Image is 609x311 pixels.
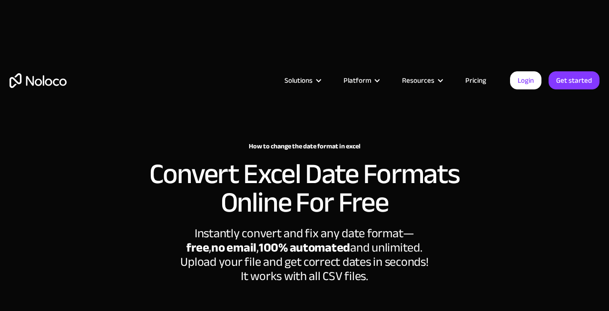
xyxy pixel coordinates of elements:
a: home [10,73,67,88]
div: Resources [402,74,434,87]
a: Get started [549,71,599,89]
div: Resources [390,74,453,87]
div: Solutions [285,74,313,87]
div: Solutions [273,74,332,87]
a: Pricing [453,74,498,87]
strong: How to change the date format in excel [249,140,361,153]
h2: Convert Excel Date Formats Online For Free [114,160,495,217]
strong: no email [211,236,256,259]
strong: 100% automated [259,236,350,259]
strong: free [187,236,209,259]
div: Platform [344,74,371,87]
a: Login [510,71,541,89]
div: Instantly convert and fix any date format— ‍ , , and unlimited. Upload your file and get correct ... [162,226,447,283]
div: Platform [332,74,390,87]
